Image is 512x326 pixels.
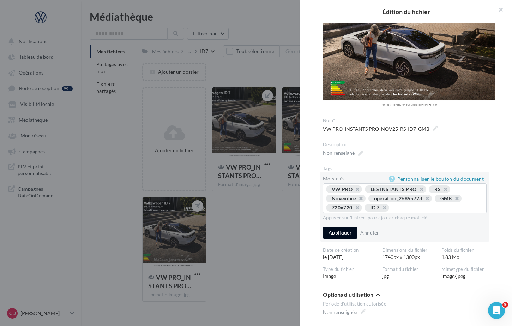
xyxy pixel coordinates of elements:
div: ID.7 [370,205,379,211]
div: Appuyer sur 'Entrée' pour ajouter chaque mot-clé [323,215,487,221]
div: le [DATE] [323,247,382,261]
div: Description [323,142,495,148]
span: Non renseignée [323,307,366,317]
div: Type du fichier [323,266,377,273]
div: RS [434,186,441,192]
iframe: Intercom live chat [488,302,505,319]
div: GMB [440,195,452,201]
span: Options d'utilisation [323,292,373,297]
div: 1.83 Mo [441,247,501,261]
div: 1740px x 1300px [382,247,441,261]
div: Format du fichier [382,266,436,273]
div: Mimetype du fichier [441,266,495,273]
div: VW PRO [332,186,353,192]
div: Tags [323,166,495,172]
div: Période d’utilisation autorisée [323,301,495,307]
div: Novembre [332,195,356,201]
button: Appliquer [323,227,357,239]
span: VW PRO_INSTANTS PRO_NOV25_RS_ID7_GMB [323,124,438,134]
div: 720x720 [332,205,352,211]
a: Personnaliser le bouton du document [389,175,487,183]
div: Image [323,266,382,280]
div: LES INSTANTS PRO [371,186,417,192]
div: operation_26895723 [374,195,422,201]
div: image/jpeg [441,266,501,280]
h2: Édition du fichier [312,8,501,15]
span: Non renseigné [323,148,363,158]
div: Poids du fichier [441,247,495,254]
div: Date de création [323,247,377,254]
label: Mots-clés [323,176,344,181]
button: Annuler [357,229,382,237]
div: Dimensions du fichier [382,247,436,254]
span: 9 [502,302,508,308]
button: Options d'utilisation [323,291,380,300]
div: jpg [382,266,441,280]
